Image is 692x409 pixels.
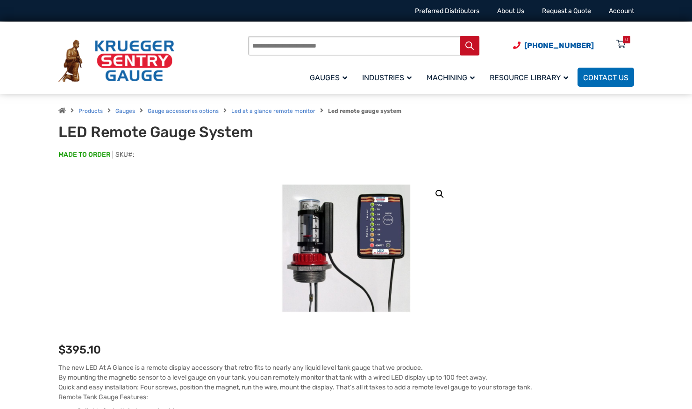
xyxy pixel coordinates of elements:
[484,66,578,88] a: Resource Library
[58,150,110,159] span: MADE TO ORDER
[328,108,401,114] strong: Led remote gauge system
[304,66,357,88] a: Gauges
[497,7,524,15] a: About Us
[58,343,101,356] bdi: 395.10
[310,73,347,82] span: Gauges
[513,40,594,51] a: Phone Number (920) 434-8860
[113,151,135,159] span: SKU#:
[58,40,174,83] img: Krueger Sentry Gauge
[115,108,135,114] a: Gauges
[490,73,568,82] span: Resource Library
[583,73,628,82] span: Contact Us
[231,108,315,114] a: Led at a glance remote monitor
[625,36,628,43] div: 0
[78,108,103,114] a: Products
[427,73,475,82] span: Machining
[58,123,289,141] h1: LED Remote Gauge System
[58,363,634,402] p: The new LED At A Glance is a remote display accessory that retro fits to nearly any liquid level ...
[357,66,421,88] a: Industries
[148,108,219,114] a: Gauge accessories options
[58,343,65,356] span: $
[542,7,591,15] a: Request a Quote
[431,186,448,202] a: View full-screen image gallery
[578,68,634,87] a: Contact Us
[362,73,412,82] span: Industries
[524,41,594,50] span: [PHONE_NUMBER]
[421,66,484,88] a: Machining
[609,7,634,15] a: Account
[415,7,479,15] a: Preferred Distributors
